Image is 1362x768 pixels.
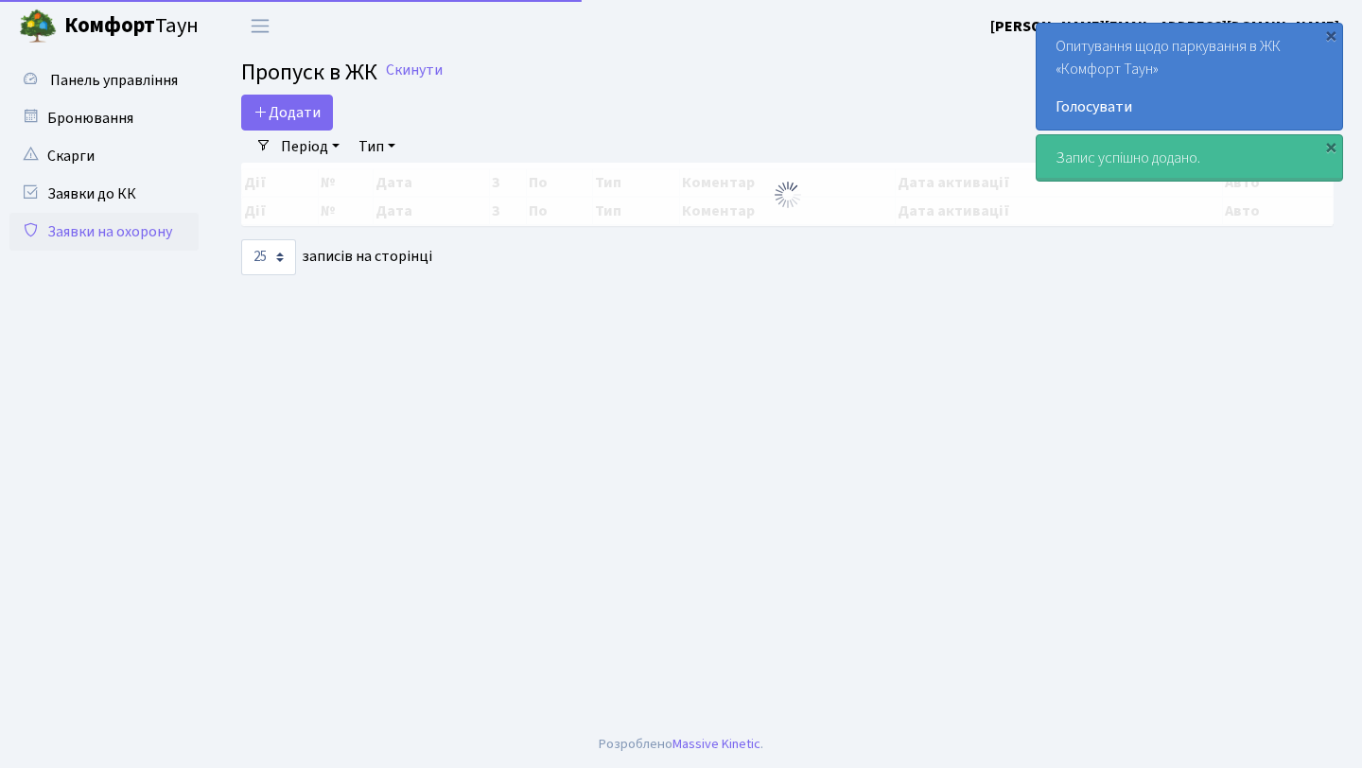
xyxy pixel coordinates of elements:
button: Переключити навігацію [236,10,284,42]
a: Панель управління [9,61,199,99]
b: [PERSON_NAME][EMAIL_ADDRESS][DOMAIN_NAME] [990,16,1339,37]
div: × [1321,26,1340,44]
a: Додати [241,95,333,131]
a: Період [273,131,347,163]
b: Комфорт [64,10,155,41]
img: Обробка... [773,180,803,210]
a: Бронювання [9,99,199,137]
div: × [1321,137,1340,156]
a: Скинути [386,61,443,79]
div: Запис успішно додано. [1037,135,1342,181]
label: записів на сторінці [241,239,432,275]
a: Скарги [9,137,199,175]
img: logo.png [19,8,57,45]
select: записів на сторінці [241,239,296,275]
div: Розроблено . [599,734,763,755]
div: Опитування щодо паркування в ЖК «Комфорт Таун» [1037,24,1342,130]
a: Massive Kinetic [672,734,760,754]
a: Заявки на охорону [9,213,199,251]
span: Додати [253,102,321,123]
a: Заявки до КК [9,175,199,213]
a: Голосувати [1056,96,1323,118]
a: Тип [351,131,403,163]
a: [PERSON_NAME][EMAIL_ADDRESS][DOMAIN_NAME] [990,15,1339,38]
span: Панель управління [50,70,178,91]
span: Таун [64,10,199,43]
span: Пропуск в ЖК [241,56,377,89]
